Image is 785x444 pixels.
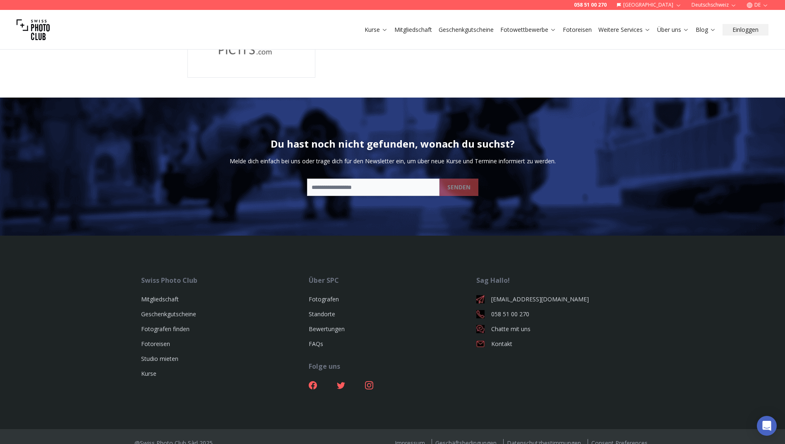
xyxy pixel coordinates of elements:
[476,325,644,333] a: Chatte mit uns
[439,26,494,34] a: Geschenkgutscheine
[309,275,476,285] div: Über SPC
[394,26,432,34] a: Mitgliedschaft
[365,26,388,34] a: Kurse
[141,310,196,318] a: Geschenkgutscheine
[574,2,607,8] a: 058 51 00 270
[563,26,592,34] a: Fotoreisen
[230,157,556,165] p: Melde dich einfach bei uns oder trage dich für den Newsletter ein, um über neue Kurse und Termine...
[476,275,644,285] div: Sag Hallo!
[757,416,777,436] div: Open Intercom Messenger
[657,26,689,34] a: Über uns
[141,325,190,333] a: Fotografen finden
[476,295,644,303] a: [EMAIL_ADDRESS][DOMAIN_NAME]
[559,24,595,36] button: Fotoreisen
[309,361,476,371] div: Folge uns
[271,137,515,150] h2: Du hast noch nicht gefunden, wonach du suchst?
[595,24,654,36] button: Weitere Services
[439,179,478,196] button: SENDEN
[141,340,170,348] a: Fotoreisen
[447,183,471,191] b: SENDEN
[141,295,179,303] a: Mitgliedschaft
[309,325,345,333] a: Bewertungen
[17,13,50,46] img: Swiss photo club
[361,24,391,36] button: Kurse
[500,26,556,34] a: Fotowettbewerbe
[141,355,178,363] a: Studio mieten
[598,26,651,34] a: Weitere Services
[654,24,692,36] button: Über uns
[391,24,435,36] button: Mitgliedschaft
[141,370,156,377] a: Kurse
[309,340,323,348] a: FAQs
[723,24,768,36] button: Einloggen
[692,24,719,36] button: Blog
[435,24,497,36] button: Geschenkgutscheine
[309,295,339,303] a: Fotografen
[141,275,309,285] div: Swiss Photo Club
[696,26,716,34] a: Blog
[476,310,644,318] a: 058 51 00 270
[309,310,335,318] a: Standorte
[497,24,559,36] button: Fotowettbewerbe
[476,340,644,348] a: Kontakt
